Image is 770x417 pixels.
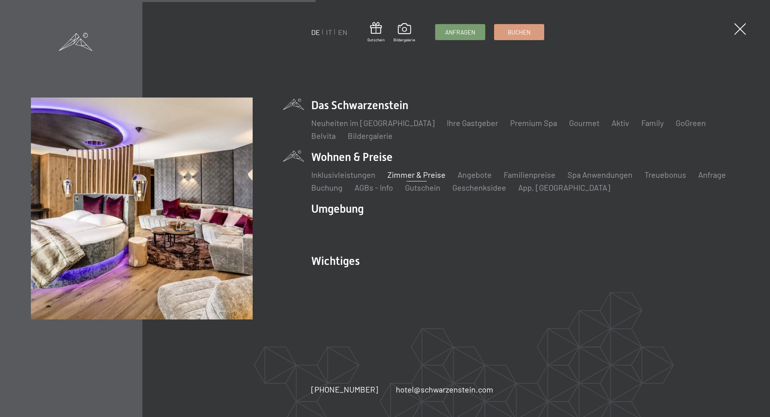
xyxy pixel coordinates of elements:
[311,118,435,128] a: Neuheiten im [GEOGRAPHIC_DATA]
[311,384,378,394] span: [PHONE_NUMBER]
[367,37,385,43] span: Gutschein
[436,24,485,40] a: Anfragen
[393,37,415,43] span: Bildergalerie
[452,183,506,192] a: Geschenksidee
[367,22,385,43] a: Gutschein
[311,28,320,37] a: DE
[494,24,544,40] a: Buchen
[698,170,726,179] a: Anfrage
[612,118,629,128] a: Aktiv
[518,183,610,192] a: App. [GEOGRAPHIC_DATA]
[393,23,415,43] a: Bildergalerie
[31,98,253,319] img: Wellnesshotel Südtirol SCHWARZENSTEIN - Wellnessurlaub in den Alpen, Wandern und Wellness
[405,183,440,192] a: Gutschein
[569,118,600,128] a: Gourmet
[676,118,706,128] a: GoGreen
[311,131,336,140] a: Belvita
[458,170,492,179] a: Angebote
[355,183,393,192] a: AGBs - Info
[641,118,664,128] a: Family
[504,170,555,179] a: Familienpreise
[396,384,493,395] a: hotel@schwarzenstein.com
[644,170,686,179] a: Treuebonus
[447,118,498,128] a: Ihre Gastgeber
[338,28,347,37] a: EN
[311,183,342,192] a: Buchung
[311,384,378,395] a: [PHONE_NUMBER]
[567,170,632,179] a: Spa Anwendungen
[387,170,446,179] a: Zimmer & Preise
[508,28,531,37] span: Buchen
[348,131,393,140] a: Bildergalerie
[510,118,557,128] a: Premium Spa
[445,28,475,37] span: Anfragen
[311,170,375,179] a: Inklusivleistungen
[326,28,332,37] a: IT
